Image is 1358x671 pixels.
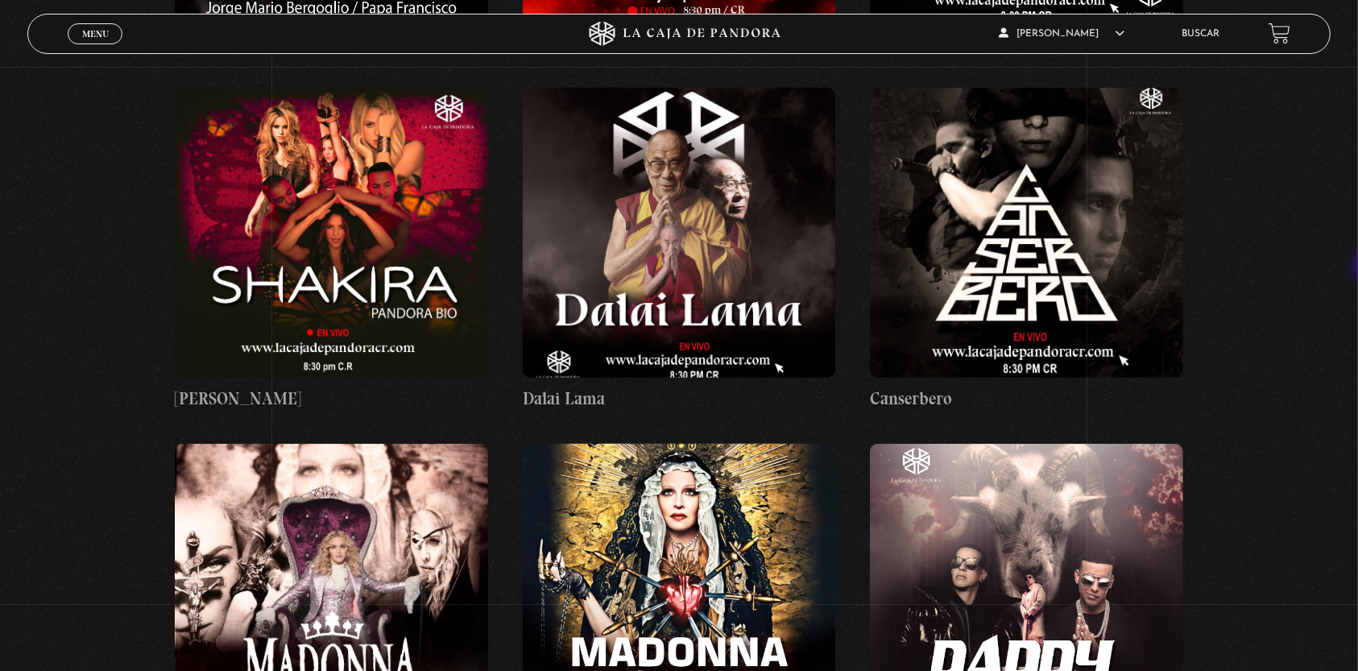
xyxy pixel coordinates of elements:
a: Canserbero [870,88,1182,412]
span: [PERSON_NAME] [999,29,1124,39]
h4: Dalai Lama [523,386,835,412]
h4: [PERSON_NAME] [175,386,487,412]
a: Buscar [1182,29,1220,39]
h4: Canserbero [870,386,1182,412]
a: View your shopping cart [1269,23,1290,44]
a: [PERSON_NAME] [175,88,487,412]
span: Menu [82,29,109,39]
span: Cerrar [77,42,114,53]
a: Dalai Lama [523,88,835,412]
